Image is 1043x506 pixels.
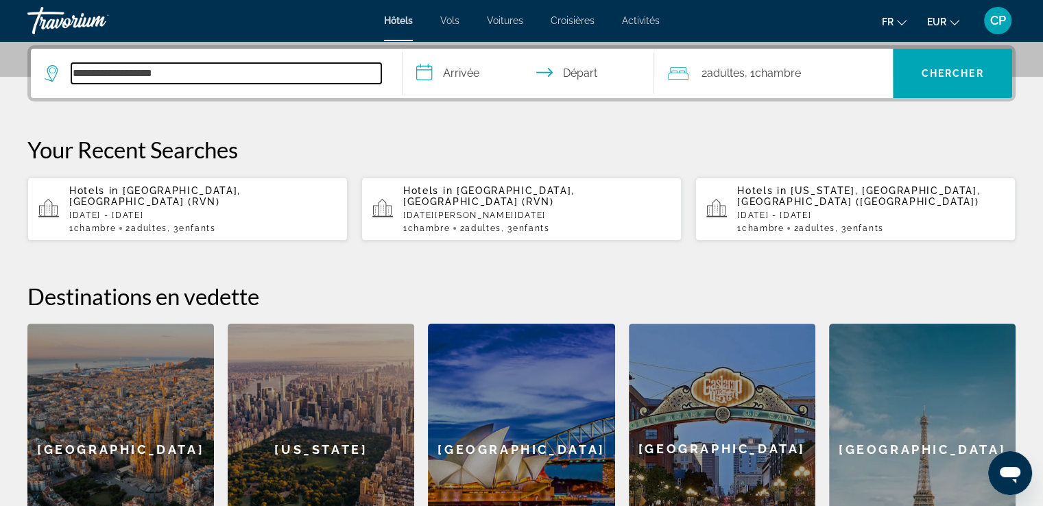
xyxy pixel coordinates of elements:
[980,6,1016,35] button: User Menu
[695,177,1016,241] button: Hotels in [US_STATE], [GEOGRAPHIC_DATA], [GEOGRAPHIC_DATA] ([GEOGRAPHIC_DATA])[DATE] - [DATE]1Cha...
[706,67,744,80] span: Adultes
[737,185,980,207] span: [US_STATE], [GEOGRAPHIC_DATA], [GEOGRAPHIC_DATA] ([GEOGRAPHIC_DATA])
[754,67,800,80] span: Chambre
[882,16,894,27] span: fr
[403,185,453,196] span: Hotels in
[701,64,744,83] span: 2
[501,224,550,233] span: , 3
[69,185,119,196] span: Hotels in
[403,185,575,207] span: [GEOGRAPHIC_DATA], [GEOGRAPHIC_DATA] (RVN)
[459,224,501,233] span: 2
[487,15,523,26] a: Voitures
[742,224,784,233] span: Chambre
[69,210,337,220] p: [DATE] - [DATE]
[131,224,167,233] span: Adultes
[465,224,501,233] span: Adultes
[179,224,216,233] span: Enfants
[125,224,167,233] span: 2
[403,224,450,233] span: 1
[27,136,1016,163] p: Your Recent Searches
[927,16,946,27] span: EUR
[69,185,241,207] span: [GEOGRAPHIC_DATA], [GEOGRAPHIC_DATA] (RVN)
[835,224,884,233] span: , 3
[737,224,784,233] span: 1
[403,49,655,98] button: Select check in and out date
[403,210,671,220] p: [DATE][PERSON_NAME][DATE]
[847,224,884,233] span: Enfants
[27,282,1016,310] h2: Destinations en vedette
[31,49,1012,98] div: Search widget
[654,49,893,98] button: Travelers: 2 adults, 0 children
[27,177,348,241] button: Hotels in [GEOGRAPHIC_DATA], [GEOGRAPHIC_DATA] (RVN)[DATE] - [DATE]1Chambre2Adultes, 3Enfants
[408,224,451,233] span: Chambre
[622,15,660,26] a: Activités
[551,15,595,26] a: Croisières
[737,185,787,196] span: Hotels in
[988,451,1032,495] iframe: Bouton de lancement de la fenêtre de messagerie
[71,63,381,84] input: Search hotel destination
[882,12,907,32] button: Change language
[74,224,117,233] span: Chambre
[799,224,835,233] span: Adultes
[737,210,1005,220] p: [DATE] - [DATE]
[922,68,984,79] span: Chercher
[384,15,413,26] a: Hôtels
[927,12,959,32] button: Change currency
[793,224,835,233] span: 2
[440,15,459,26] a: Vols
[990,14,1006,27] span: CP
[893,49,1012,98] button: Search
[744,64,800,83] span: , 1
[69,224,116,233] span: 1
[361,177,682,241] button: Hotels in [GEOGRAPHIC_DATA], [GEOGRAPHIC_DATA] (RVN)[DATE][PERSON_NAME][DATE]1Chambre2Adultes, 3E...
[513,224,550,233] span: Enfants
[167,224,216,233] span: , 3
[27,3,165,38] a: Travorium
